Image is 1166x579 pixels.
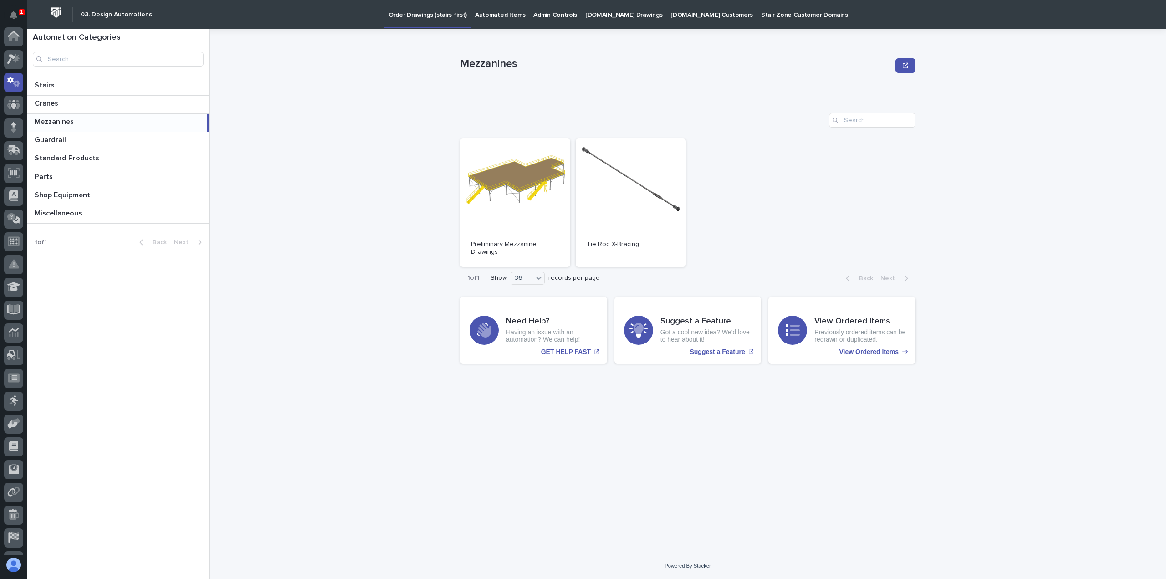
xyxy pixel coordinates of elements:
[27,132,209,150] a: GuardrailGuardrail
[506,328,598,344] p: Having an issue with an automation? We can help!
[460,57,892,71] p: Mezzanines
[170,238,209,246] button: Next
[35,116,76,126] p: Mezzanines
[548,274,600,282] p: records per page
[27,114,209,132] a: MezzaninesMezzanines
[48,4,65,21] img: Workspace Logo
[4,555,23,574] button: users-avatar
[174,239,194,246] span: Next
[814,317,906,327] h3: View Ordered Items
[33,52,204,67] input: Search
[147,239,167,246] span: Back
[576,138,686,267] a: Tie Rod X-Bracing
[27,231,54,254] p: 1 of 1
[35,152,101,163] p: Standard Products
[35,207,84,218] p: Miscellaneous
[614,297,762,364] a: Suggest a Feature
[660,317,752,327] h3: Suggest a Feature
[877,274,915,282] button: Next
[460,138,570,267] a: Preliminary Mezzanine Drawings
[460,297,607,364] a: GET HELP FAST
[660,328,752,344] p: Got a cool new idea? We'd love to hear about it!
[27,205,209,224] a: MiscellaneousMiscellaneous
[491,274,507,282] p: Show
[4,5,23,25] button: Notifications
[814,328,906,344] p: Previously ordered items can be redrawn or duplicated.
[27,169,209,187] a: PartsParts
[20,9,23,15] p: 1
[11,11,23,26] div: Notifications1
[35,189,92,200] p: Shop Equipment
[33,33,204,43] h1: Automation Categories
[587,241,675,248] p: Tie Rod X-Bracing
[81,11,152,19] h2: 03. Design Automations
[35,97,60,108] p: Cranes
[471,241,559,256] p: Preliminary Mezzanine Drawings
[27,96,209,114] a: CranesCranes
[839,348,899,356] p: View Ordered Items
[511,273,533,283] div: 36
[460,267,487,289] p: 1 of 1
[27,187,209,205] a: Shop EquipmentShop Equipment
[35,134,68,144] p: Guardrail
[854,275,873,282] span: Back
[506,317,598,327] h3: Need Help?
[839,274,877,282] button: Back
[880,275,900,282] span: Next
[690,348,745,356] p: Suggest a Feature
[27,150,209,169] a: Standard ProductsStandard Products
[665,563,711,569] a: Powered By Stacker
[132,238,170,246] button: Back
[768,297,915,364] a: View Ordered Items
[35,79,56,90] p: Stairs
[829,113,915,128] input: Search
[27,77,209,96] a: StairsStairs
[541,348,591,356] p: GET HELP FAST
[35,171,55,181] p: Parts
